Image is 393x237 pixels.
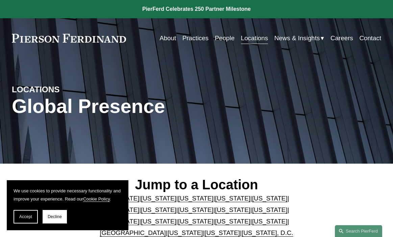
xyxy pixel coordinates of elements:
a: Careers [330,32,353,45]
a: [US_STATE] [252,218,288,225]
span: Accept [19,214,32,219]
a: [GEOGRAPHIC_DATA] [100,229,166,236]
a: Locations [241,32,268,45]
a: [US_STATE] [141,206,176,213]
a: [US_STATE] [141,218,176,225]
a: [US_STATE] [215,195,250,202]
a: Contact [359,32,381,45]
a: Practices [182,32,208,45]
a: [US_STATE] [178,218,214,225]
a: folder dropdown [274,32,324,45]
h4: LOCATIONS [12,85,104,95]
a: People [215,32,235,45]
a: [US_STATE] [215,218,250,225]
a: Search this site [335,225,382,237]
h1: Global Presence [12,95,258,117]
span: Decline [48,214,62,219]
p: We use cookies to provide necessary functionality and improve your experience. Read our . [14,187,122,203]
a: [US_STATE] [204,229,240,236]
a: About [159,32,176,45]
a: [US_STATE], D.C. [242,229,293,236]
a: [US_STATE] [178,195,214,202]
a: Cookie Policy [83,196,110,202]
a: [US_STATE] [178,206,214,213]
button: Accept [14,210,38,223]
a: [US_STATE] [168,229,203,236]
h2: Jump to a Location [89,176,304,193]
a: [US_STATE] [215,206,250,213]
a: [US_STATE] [252,206,288,213]
span: News & Insights [274,32,320,44]
button: Decline [43,210,67,223]
a: [US_STATE] [252,195,288,202]
section: Cookie banner [7,180,128,230]
a: [US_STATE] [141,195,176,202]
